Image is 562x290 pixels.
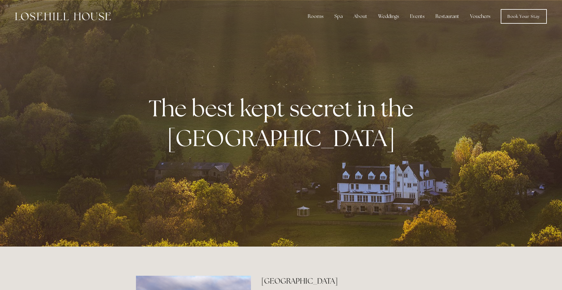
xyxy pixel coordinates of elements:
[261,276,426,286] h2: [GEOGRAPHIC_DATA]
[373,10,404,22] div: Weddings
[330,10,347,22] div: Spa
[431,10,464,22] div: Restaurant
[501,9,547,24] a: Book Your Stay
[149,93,418,153] strong: The best kept secret in the [GEOGRAPHIC_DATA]
[465,10,495,22] a: Vouchers
[405,10,429,22] div: Events
[15,12,111,20] img: Losehill House
[349,10,372,22] div: About
[303,10,328,22] div: Rooms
